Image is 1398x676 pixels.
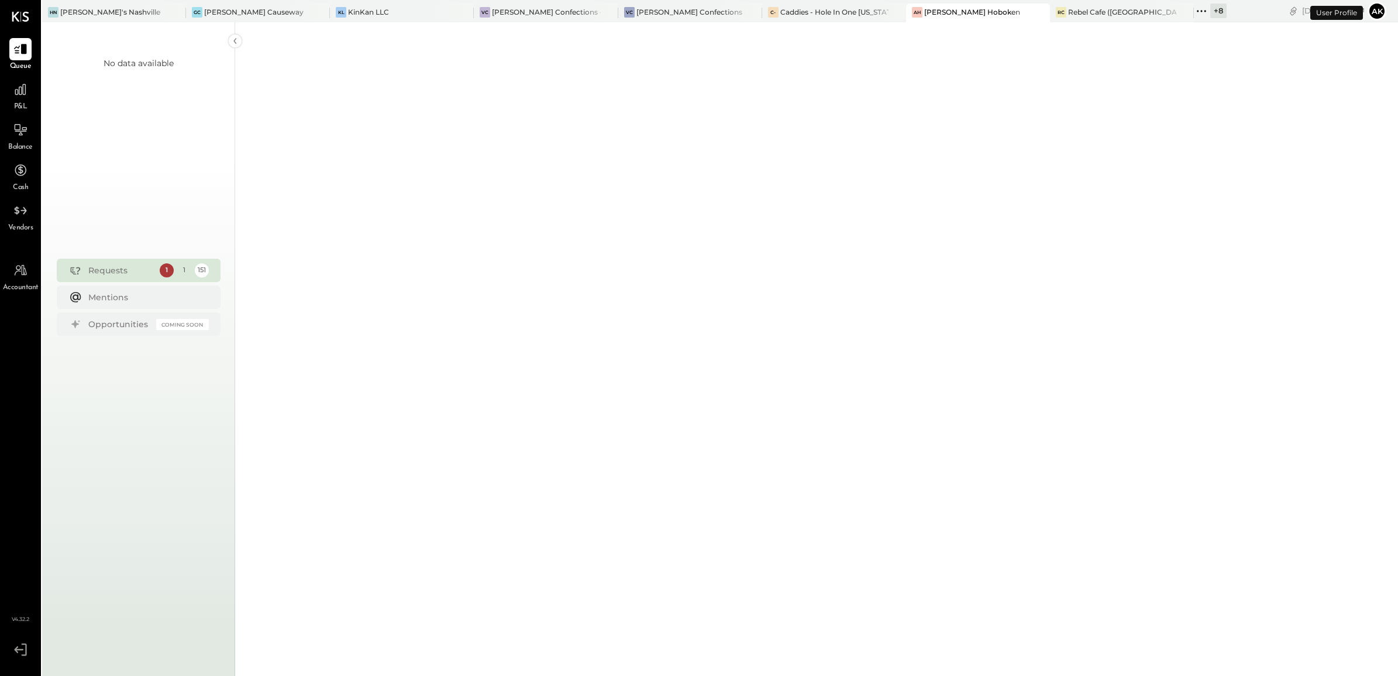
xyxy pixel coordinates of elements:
a: Accountant [1,259,40,293]
div: Mentions [88,291,203,303]
span: Vendors [8,223,33,234]
a: Cash [1,159,40,193]
div: 1 [177,263,191,277]
span: P&L [14,102,27,112]
div: HN [48,7,58,18]
div: 1 [160,263,174,277]
div: VC [480,7,490,18]
span: Accountant [3,283,39,293]
div: VC [624,7,635,18]
span: Cash [13,183,28,193]
a: Vendors [1,200,40,234]
div: + 8 [1210,4,1227,18]
div: Coming Soon [156,319,209,330]
div: No data available [104,57,174,69]
div: RC [1056,7,1066,18]
div: KL [336,7,346,18]
span: Queue [10,61,32,72]
div: [PERSON_NAME]'s Nashville [60,7,160,17]
div: C- [768,7,779,18]
div: Requests [88,265,154,276]
div: [PERSON_NAME] Hoboken [924,7,1020,17]
span: Balance [8,142,33,153]
div: [PERSON_NAME] Confections - [GEOGRAPHIC_DATA] [492,7,600,17]
div: User Profile [1310,6,1363,20]
div: copy link [1287,5,1299,17]
div: Opportunities [88,318,150,330]
div: GC [192,7,202,18]
div: 151 [195,263,209,277]
div: AH [912,7,922,18]
div: Caddies - Hole In One [US_STATE] [780,7,889,17]
a: Queue [1,38,40,72]
a: P&L [1,78,40,112]
div: Rebel Cafe ([GEOGRAPHIC_DATA]) [1068,7,1176,17]
div: [PERSON_NAME] Confections - [GEOGRAPHIC_DATA] [636,7,745,17]
button: Ak [1368,2,1386,20]
div: [PERSON_NAME] Causeway [204,7,304,17]
div: KinKan LLC [348,7,389,17]
a: Balance [1,119,40,153]
div: [DATE] [1302,5,1365,16]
